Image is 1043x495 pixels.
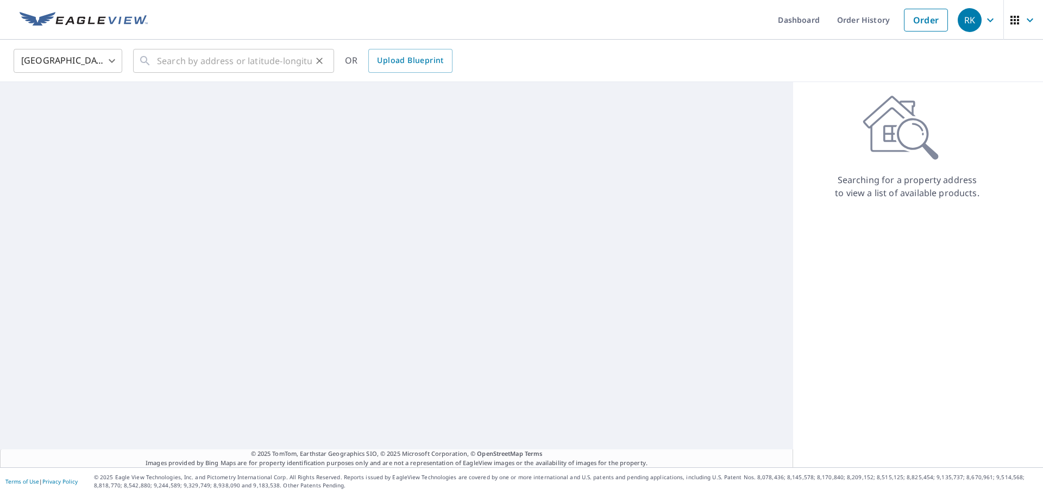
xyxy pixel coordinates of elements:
a: OpenStreetMap [477,449,523,458]
span: Upload Blueprint [377,54,443,67]
span: © 2025 TomTom, Earthstar Geographics SIO, © 2025 Microsoft Corporation, © [251,449,543,459]
button: Clear [312,53,327,68]
p: Searching for a property address to view a list of available products. [834,173,980,199]
a: Privacy Policy [42,478,78,485]
img: EV Logo [20,12,148,28]
div: RK [958,8,982,32]
p: © 2025 Eagle View Technologies, Inc. and Pictometry International Corp. All Rights Reserved. Repo... [94,473,1038,490]
div: [GEOGRAPHIC_DATA] [14,46,122,76]
a: Terms [525,449,543,458]
p: | [5,478,78,485]
a: Upload Blueprint [368,49,452,73]
div: OR [345,49,453,73]
a: Terms of Use [5,478,39,485]
a: Order [904,9,948,32]
input: Search by address or latitude-longitude [157,46,312,76]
